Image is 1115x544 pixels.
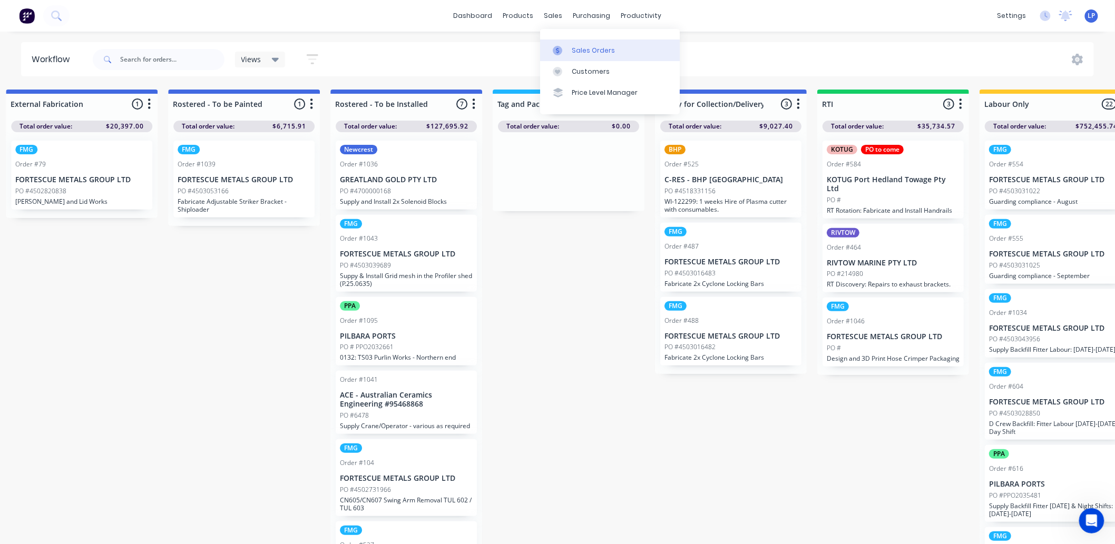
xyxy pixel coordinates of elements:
p: Supply Crane/Operator - various as required [340,422,473,430]
div: Order #1043 [340,234,378,243]
div: Order #555 [989,234,1023,243]
span: LP [1088,11,1096,21]
p: PO #4503031022 [989,186,1040,196]
a: Customers [540,61,680,82]
div: BHP [664,145,686,154]
p: FORTESCUE METALS GROUP LTD [15,175,148,184]
div: FMGOrder #79FORTESCUE METALS GROUP LTDPO #4502820838[PERSON_NAME] and Lid Works [11,141,152,210]
div: Order #1046 [827,316,865,326]
div: KOTUGPO to comeOrder #584KOTUG Port Hedland Towage Pty LtdPO #RT Rotation: Fabricate and Install ... [823,141,964,219]
p: Design and 3D Print Hose Crimper Packaging [827,354,960,362]
p: PO #4503031025 [989,261,1040,270]
div: Order #1034 [989,308,1027,318]
input: Search for orders... [120,49,224,70]
div: Order #604 [989,382,1023,391]
div: Sales Orders [572,46,615,55]
p: FORTESCUE METALS GROUP LTD [664,258,797,266]
span: Total order value: [344,122,397,131]
div: Price Level Manager [572,88,638,97]
div: FMG [989,531,1011,541]
div: Customers [572,67,610,76]
a: Price Level Manager [540,82,680,103]
p: FORTESCUE METALS GROUP LTD [340,250,473,259]
div: FMG [664,301,687,311]
span: Views [241,54,261,65]
div: Order #616 [989,464,1023,473]
div: FMG [827,302,849,311]
div: RIVTOWOrder #464RIVTOW MARINE PTY LTDPO #214980RT Discovery: Repairs to exhaust brackets. [823,224,964,293]
div: FMG [178,145,200,154]
div: FMG [989,293,1011,303]
div: FMG [340,526,362,535]
p: CN605/CN607 Swing Arm Removal TUL 602 / TUL 603 [340,496,473,512]
div: FMGOrder #488FORTESCUE METALS GROUP LTDPO #4503016482Fabricate 2x Cyclone Locking Bars [660,297,801,366]
div: Order #104 [340,458,374,468]
span: $9,027.40 [759,122,793,131]
div: FMGOrder #487FORTESCUE METALS GROUP LTDPO #4503016483Fabricate 2x Cyclone Locking Bars [660,223,801,292]
span: $127,695.92 [426,122,468,131]
p: Supply and Install 2x Solenoid Blocks [340,197,473,205]
p: C-RES - BHP [GEOGRAPHIC_DATA] [664,175,797,184]
div: FMGOrder #104FORTESCUE METALS GROUP LTDPO #4502731966CN605/CN607 Swing Arm Removal TUL 602 / TUL 603 [336,439,477,516]
p: PO #4503016483 [664,269,716,278]
div: Newcrest [340,145,377,154]
p: RT Rotation: Fabricate and Install Handrails [827,206,960,214]
p: PO #4502731966 [340,485,391,494]
div: Order #1036 [340,160,378,169]
p: PO # [827,343,841,353]
p: PO #4503039689 [340,261,391,270]
div: KOTUG [827,145,857,154]
div: Order #487 [664,242,699,251]
span: Total order value: [831,122,884,131]
div: PO to come [861,145,904,154]
div: FMG [989,367,1011,377]
div: Order #554 [989,160,1023,169]
div: settings [992,8,1032,24]
p: FORTESCUE METALS GROUP LTD [178,175,310,184]
p: PO #4503028850 [989,409,1040,418]
p: Fabricate 2x Cyclone Locking Bars [664,353,797,361]
p: KOTUG Port Hedland Towage Pty Ltd [827,175,960,193]
p: RIVTOW MARINE PTY LTD [827,259,960,268]
span: Total order value: [182,122,234,131]
p: [PERSON_NAME] and Lid Works [15,197,148,205]
p: FORTESCUE METALS GROUP LTD [827,332,960,341]
div: FMGOrder #1046FORTESCUE METALS GROUP LTDPO #Design and 3D Print Hose Crimper Packaging [823,298,964,367]
div: products [498,8,539,24]
div: FMGOrder #1039FORTESCUE METALS GROUP LTDPO #4503053166Fabricate Adjustable Striker Bracket - Ship... [173,141,315,217]
div: Order #1041 [340,375,378,384]
div: Order #79 [15,160,46,169]
p: 0132: TS03 Purlin Works - Northern end [340,353,473,361]
span: Total order value: [506,122,559,131]
span: $20,397.00 [106,122,144,131]
p: PO #4503043956 [989,334,1040,344]
div: PPAOrder #1095PILBARA PORTSPO # PPO20326610132: TS03 Purlin Works - Northern end [336,297,477,366]
p: PO # [827,195,841,205]
div: Order #1095 [340,316,378,325]
p: PILBARA PORTS [340,332,473,341]
div: FMG [340,443,362,453]
span: $35,734.57 [917,122,955,131]
iframe: Intercom live chat [1079,508,1104,533]
div: Order #584 [827,160,861,169]
img: Factory [19,8,35,24]
span: Total order value: [993,122,1046,131]
div: Workflow [32,53,75,66]
div: Order #464 [827,243,861,252]
a: Sales Orders [540,39,680,61]
p: PO #4503053166 [178,186,229,196]
p: Fabricate Adjustable Striker Bracket - Shiploader [178,197,310,213]
p: PO #4700000168 [340,186,391,196]
p: PO #6478 [340,411,369,420]
span: $0.00 [612,122,631,131]
div: Order #525 [664,160,699,169]
div: BHPOrder #525C-RES - BHP [GEOGRAPHIC_DATA]PO #4518331156WI-122299: 1 weeks Hire of Plasma cutter ... [660,141,801,217]
p: PO #PPO2035481 [989,491,1041,500]
div: Order #1041ACE - Australian Ceramics Engineering #95468868PO #6478Supply Crane/Operator - various... [336,371,477,434]
p: PO #214980 [827,269,863,279]
p: Fabricate 2x Cyclone Locking Bars [664,280,797,288]
p: ACE - Australian Ceramics Engineering #95468868 [340,391,473,409]
p: GREATLAND GOLD PTY LTD [340,175,473,184]
p: RT Discovery: Repairs to exhaust brackets. [827,280,960,288]
div: FMG [989,219,1011,229]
